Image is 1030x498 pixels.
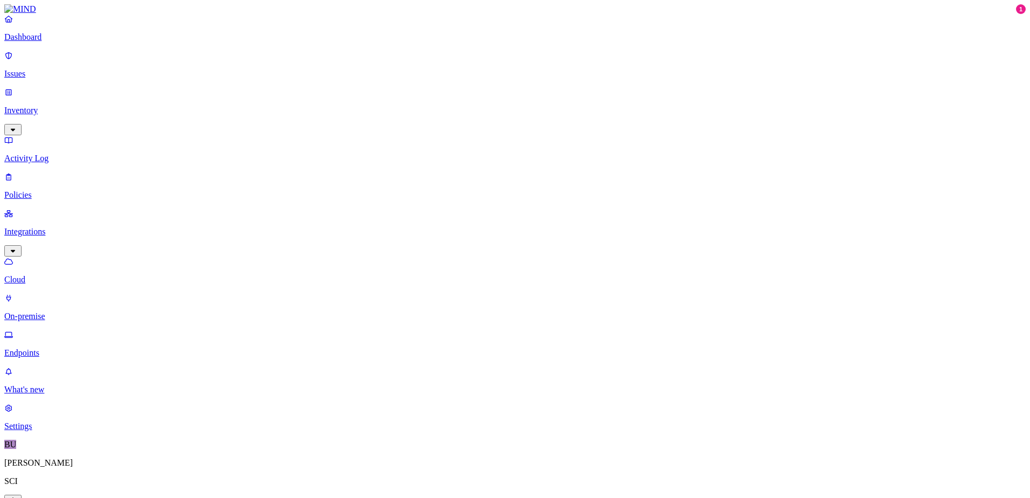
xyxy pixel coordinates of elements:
[4,403,1026,431] a: Settings
[4,440,16,449] span: BU
[4,14,1026,42] a: Dashboard
[4,348,1026,358] p: Endpoints
[4,227,1026,237] p: Integrations
[4,69,1026,79] p: Issues
[4,421,1026,431] p: Settings
[4,106,1026,115] p: Inventory
[4,135,1026,163] a: Activity Log
[4,190,1026,200] p: Policies
[4,172,1026,200] a: Policies
[4,312,1026,321] p: On-premise
[4,154,1026,163] p: Activity Log
[4,4,1026,14] a: MIND
[4,87,1026,134] a: Inventory
[4,4,36,14] img: MIND
[4,293,1026,321] a: On-premise
[4,366,1026,395] a: What's new
[4,51,1026,79] a: Issues
[1016,4,1026,14] div: 1
[4,476,1026,486] p: SCI
[4,275,1026,285] p: Cloud
[4,257,1026,285] a: Cloud
[4,209,1026,255] a: Integrations
[4,385,1026,395] p: What's new
[4,32,1026,42] p: Dashboard
[4,330,1026,358] a: Endpoints
[4,458,1026,468] p: [PERSON_NAME]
